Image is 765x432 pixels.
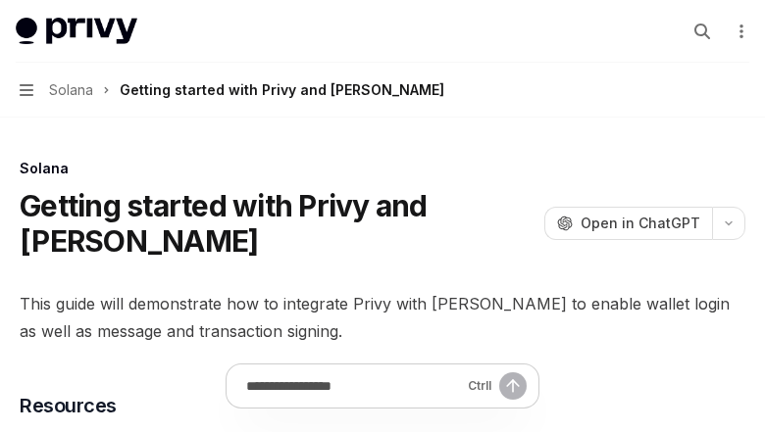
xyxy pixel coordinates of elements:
[120,78,444,102] div: Getting started with Privy and [PERSON_NAME]
[246,364,460,408] input: Ask a question...
[730,18,749,45] button: More actions
[20,159,745,178] div: Solana
[544,207,712,240] button: Open in ChatGPT
[581,214,700,233] span: Open in ChatGPT
[16,18,137,45] img: light logo
[49,78,93,102] span: Solana
[20,290,745,345] span: This guide will demonstrate how to integrate Privy with [PERSON_NAME] to enable wallet login as w...
[20,188,536,259] h1: Getting started with Privy and [PERSON_NAME]
[687,16,718,47] button: Open search
[499,372,527,400] button: Send message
